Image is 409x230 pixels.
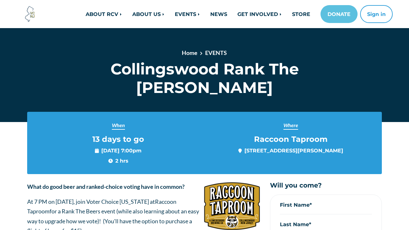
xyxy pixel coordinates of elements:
a: Home [182,49,197,56]
a: EVENTS [205,49,227,56]
a: STORE [287,8,315,20]
span: Raccoon Taproom [254,135,328,144]
a: DONATE [320,5,358,23]
span: 2 hrs [108,157,128,165]
a: NEWS [205,8,232,20]
span: [DATE] 7:00pm [95,147,142,154]
h5: Will you come? [270,182,382,189]
a: ABOUT RCV [81,8,127,20]
h1: Collingswood Rank The [PERSON_NAME] [73,60,336,96]
img: Voter Choice NJ [21,5,39,23]
a: EVENTS [170,8,205,20]
a: [STREET_ADDRESS][PERSON_NAME] [244,147,343,154]
nav: breadcrumb [96,49,313,60]
a: ABOUT US [127,8,170,20]
button: Sign in or sign up [360,5,393,23]
strong: What do good beer and ranked-choice voting have in common? [27,183,185,190]
span: When [112,121,125,130]
nav: Main navigation [68,5,393,23]
span: Where [283,121,298,130]
section: Event info [27,112,382,174]
span: 13 days to go [92,135,144,144]
a: GET INVOLVED [232,8,287,20]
